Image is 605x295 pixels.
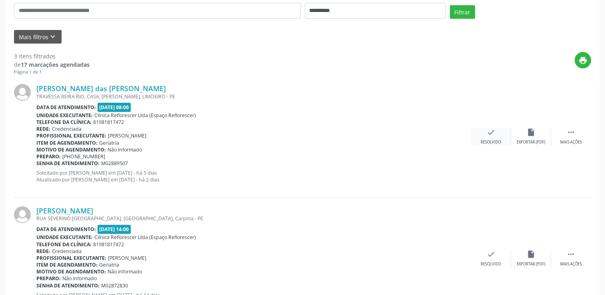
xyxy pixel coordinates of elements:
[487,128,495,137] i: check
[98,225,131,234] span: [DATE] 14:00
[52,248,82,255] span: Credenciada
[52,126,82,132] span: Credenciada
[14,30,62,44] button: Mais filtroskeyboard_arrow_down
[99,261,119,268] span: Geriatria
[36,226,96,233] b: Data de atendimento:
[517,140,545,145] div: Exportar (PDF)
[36,140,98,146] b: Item de agendamento:
[36,248,50,255] b: Rede:
[36,112,93,119] b: Unidade executante:
[62,153,105,160] span: [PHONE_NUMBER]
[36,282,100,289] b: Senha de atendimento:
[21,61,90,68] strong: 17 marcações agendadas
[450,5,475,19] button: Filtrar
[36,275,61,282] b: Preparo:
[14,84,31,101] img: img
[36,93,471,100] div: TRAVESSA BEIRA RIO, CASA, [PERSON_NAME], LIMOEIRO - PE
[14,52,90,60] div: 3 itens filtrados
[108,132,146,139] span: [PERSON_NAME]
[560,261,582,267] div: Mais ações
[94,112,196,119] span: Clínica Reflorescer Ltda (Espaço Reflorescer)
[101,160,128,167] span: M02889507
[36,146,106,153] b: Motivo de agendamento:
[36,84,166,93] a: [PERSON_NAME] das [PERSON_NAME]
[36,160,100,167] b: Senha de atendimento:
[36,215,471,222] div: RUA SEVERINO [GEOGRAPHIC_DATA], [GEOGRAPHIC_DATA], Carpina - PE
[108,146,142,153] span: Não informado
[579,56,587,65] i: print
[14,206,31,223] img: img
[93,119,124,126] span: 81981817472
[36,261,98,268] b: Item de agendamento:
[48,32,57,41] i: keyboard_arrow_down
[36,234,93,241] b: Unidade executante:
[36,169,471,183] p: Solicitado por [PERSON_NAME] em [DATE] - há 5 dias Atualizado por [PERSON_NAME] em [DATE] - há 2 ...
[575,52,591,68] button: print
[101,282,128,289] span: M02872830
[36,119,92,126] b: Telefone da clínica:
[62,275,97,282] span: Não informado
[36,268,106,275] b: Motivo de agendamento:
[14,60,90,69] div: de
[527,128,535,137] i: insert_drive_file
[567,128,575,137] i: 
[487,250,495,259] i: check
[36,132,106,139] b: Profissional executante:
[108,255,146,261] span: [PERSON_NAME]
[527,250,535,259] i: insert_drive_file
[93,241,124,248] span: 81981817472
[99,140,119,146] span: Geriatria
[36,104,96,111] b: Data de atendimento:
[36,255,106,261] b: Profissional executante:
[98,103,131,112] span: [DATE] 08:00
[36,241,92,248] b: Telefone da clínica:
[481,261,501,267] div: Resolvido
[481,140,501,145] div: Resolvido
[14,69,90,76] div: Página 1 de 1
[560,140,582,145] div: Mais ações
[36,126,50,132] b: Rede:
[36,153,61,160] b: Preparo:
[517,261,545,267] div: Exportar (PDF)
[94,234,196,241] span: Clínica Reflorescer Ltda (Espaço Reflorescer)
[567,250,575,259] i: 
[36,206,93,215] a: [PERSON_NAME]
[108,268,142,275] span: Não informado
